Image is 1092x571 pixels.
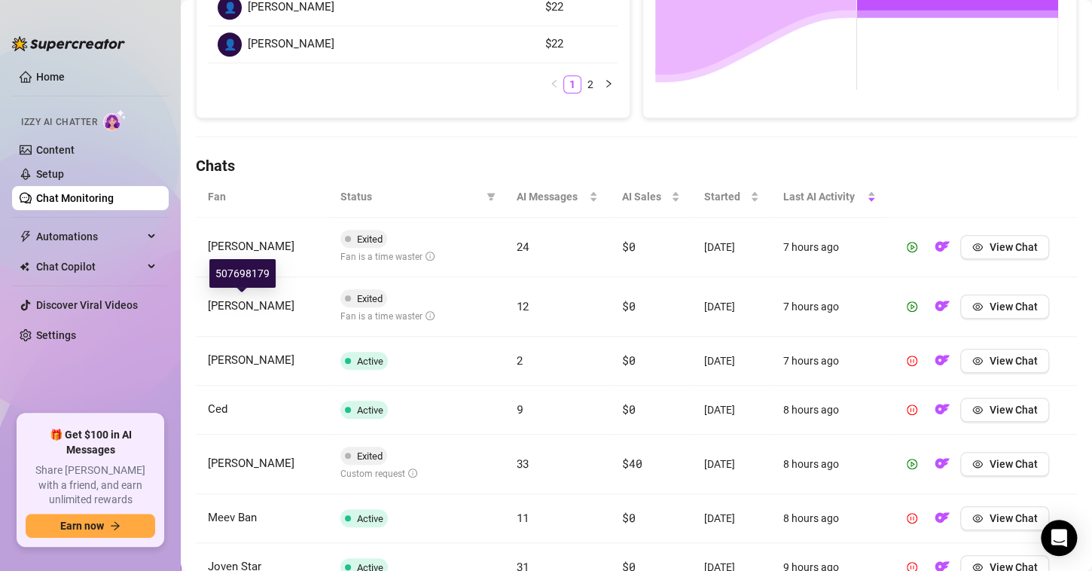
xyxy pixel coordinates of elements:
td: [DATE] [692,337,771,386]
span: Status [340,188,480,205]
span: [PERSON_NAME] [248,35,334,53]
span: 9 [517,402,523,417]
span: AI Messages [517,188,587,205]
button: OF [930,506,954,530]
a: OF [930,244,954,256]
span: pause-circle [907,356,917,366]
a: Settings [36,329,76,341]
span: thunderbolt [20,231,32,243]
span: $0 [622,353,635,368]
a: 2 [582,76,599,93]
a: OF [930,358,954,370]
span: $0 [622,510,635,525]
td: [DATE] [692,386,771,435]
td: [DATE] [692,277,771,337]
span: filter [483,185,499,208]
span: 33 [517,456,529,471]
span: $0 [622,239,635,254]
button: OF [930,398,954,422]
span: View Chat [989,241,1037,253]
span: AI Sales [622,188,668,205]
img: OF [935,239,950,254]
div: 👤 [218,32,242,56]
img: OF [935,510,950,525]
a: OF [930,304,954,316]
span: [PERSON_NAME] [208,353,294,367]
span: 12 [517,298,529,313]
button: View Chat [960,398,1049,422]
button: View Chat [960,349,1049,373]
button: right [599,75,618,93]
div: Open Intercom Messenger [1041,520,1077,556]
span: Ced [208,402,227,416]
a: OF [930,407,954,419]
span: $0 [622,402,635,417]
span: $0 [622,298,635,313]
span: Automations [36,224,143,249]
span: eye [972,356,983,366]
a: Discover Viral Videos [36,299,138,311]
span: Last AI Activity [783,188,865,205]
td: 8 hours ago [771,435,889,494]
th: Last AI Activity [771,176,889,218]
img: OF [935,402,950,417]
span: Meev Ban [208,511,257,524]
span: filter [487,192,496,201]
a: Chat Monitoring [36,192,114,204]
span: Fan is a time waster [340,311,435,322]
button: OF [930,295,954,319]
td: 7 hours ago [771,277,889,337]
span: eye [972,405,983,415]
span: Izzy AI Chatter [21,115,97,130]
span: View Chat [989,512,1037,524]
a: Content [36,144,75,156]
a: Home [36,71,65,83]
span: pause-circle [907,513,917,524]
span: info-circle [426,252,435,261]
th: Started [692,176,771,218]
img: AI Chatter [103,109,127,131]
th: AI Messages [505,176,611,218]
span: Chat Copilot [36,255,143,279]
span: Started [704,188,747,205]
td: [DATE] [692,435,771,494]
span: Custom request [340,469,417,479]
span: eye [972,242,983,252]
span: Share [PERSON_NAME] with a friend, and earn unlimited rewards [26,463,155,508]
span: View Chat [989,458,1037,470]
a: OF [930,515,954,527]
button: View Chat [960,235,1049,259]
span: 11 [517,510,529,525]
span: eye [972,301,983,312]
span: Fan is a time waster [340,252,435,262]
img: Chat Copilot [20,261,29,272]
td: [DATE] [692,494,771,543]
span: Exited [357,234,383,245]
span: 24 [517,239,529,254]
span: Exited [357,293,383,304]
span: eye [972,513,983,524]
img: OF [935,456,950,471]
img: OF [935,353,950,368]
span: arrow-right [110,521,120,531]
span: [PERSON_NAME] [208,456,294,470]
span: [PERSON_NAME] [208,299,294,313]
td: 7 hours ago [771,218,889,277]
span: info-circle [426,311,435,320]
button: OF [930,452,954,476]
span: info-circle [408,469,417,478]
a: OF [930,461,954,473]
article: $22 [544,35,609,53]
th: AI Sales [610,176,692,218]
a: 1 [564,76,581,93]
button: left [545,75,563,93]
img: OF [935,298,950,313]
a: Setup [36,168,64,180]
li: 2 [581,75,599,93]
button: View Chat [960,452,1049,476]
span: right [604,79,613,88]
span: play-circle [907,242,917,252]
td: [DATE] [692,218,771,277]
span: Exited [357,450,383,462]
span: Active [357,356,383,367]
